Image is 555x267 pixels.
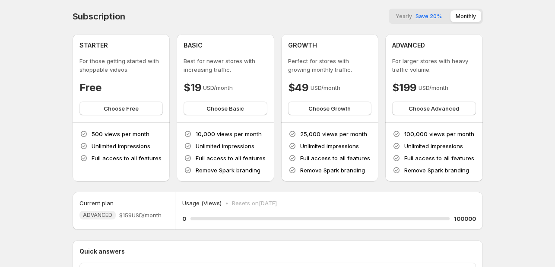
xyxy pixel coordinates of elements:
[196,154,266,162] p: Full access to all features
[196,142,254,150] p: Unlimited impressions
[79,102,163,115] button: Choose Free
[404,130,474,138] p: 100,000 views per month
[196,130,262,138] p: 10,000 views per month
[300,130,367,138] p: 25,000 views per month
[184,102,267,115] button: Choose Basic
[92,154,162,162] p: Full access to all features
[288,81,309,95] h4: $49
[196,166,260,175] p: Remove Spark branding
[300,142,359,150] p: Unlimited impressions
[392,102,476,115] button: Choose Advanced
[83,212,112,219] span: ADVANCED
[184,57,267,74] p: Best for newer stores with increasing traffic.
[79,57,163,74] p: For those getting started with shoppable videos.
[79,247,476,256] p: Quick answers
[396,13,412,19] span: Yearly
[79,199,114,207] h5: Current plan
[104,104,139,113] span: Choose Free
[203,83,233,92] p: USD/month
[92,142,150,150] p: Unlimited impressions
[392,41,425,50] h4: ADVANCED
[119,211,162,219] span: $159 USD/month
[206,104,244,113] span: Choose Basic
[404,154,474,162] p: Full access to all features
[308,104,351,113] span: Choose Growth
[392,57,476,74] p: For larger stores with heavy traffic volume.
[454,214,476,223] h5: 100000
[415,13,442,19] span: Save 20%
[182,199,222,207] p: Usage (Views)
[409,104,459,113] span: Choose Advanced
[300,166,365,175] p: Remove Spark branding
[184,41,203,50] h4: BASIC
[79,41,108,50] h4: STARTER
[288,41,317,50] h4: GROWTH
[404,142,463,150] p: Unlimited impressions
[390,10,447,22] button: YearlySave 20%
[288,102,372,115] button: Choose Growth
[288,57,372,74] p: Perfect for stores with growing monthly traffic.
[300,154,370,162] p: Full access to all features
[92,130,149,138] p: 500 views per month
[73,11,126,22] h4: Subscription
[232,199,277,207] p: Resets on [DATE]
[419,83,448,92] p: USD/month
[404,166,469,175] p: Remove Spark branding
[182,214,186,223] h5: 0
[225,199,228,207] p: •
[79,81,101,95] h4: Free
[450,10,481,22] button: Monthly
[392,81,417,95] h4: $199
[184,81,201,95] h4: $19
[311,83,340,92] p: USD/month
